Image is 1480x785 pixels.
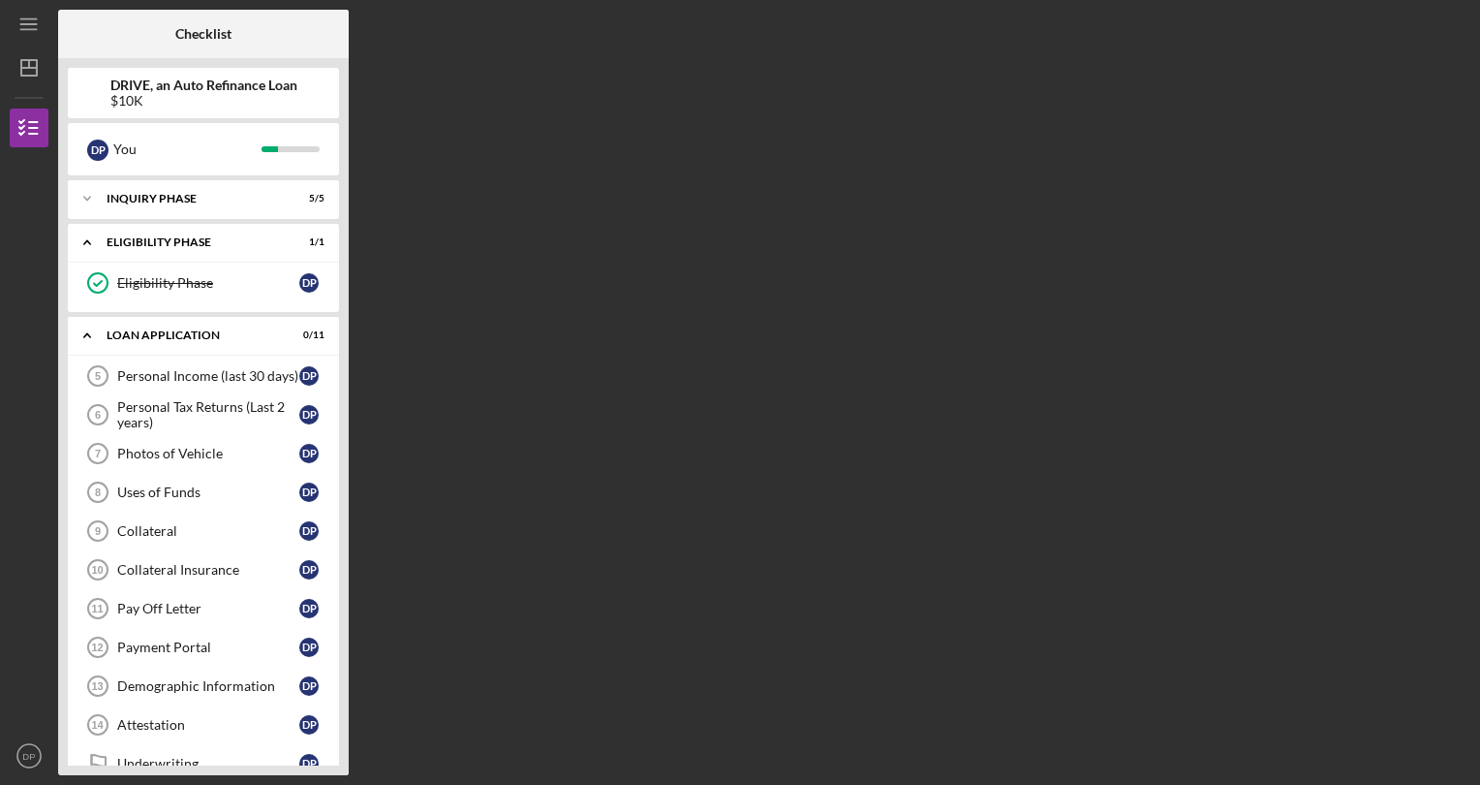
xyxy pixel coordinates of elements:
[299,638,319,657] div: D P
[290,193,324,204] div: 5 / 5
[299,676,319,696] div: D P
[77,744,329,783] a: UnderwritingDP
[117,717,299,733] div: Attestation
[95,409,101,421] tspan: 6
[91,642,103,653] tspan: 12
[299,560,319,580] div: D P
[117,756,299,771] div: Underwriting
[299,405,319,424] div: D P
[77,357,329,395] a: 5Personal Income (last 30 days)DP
[299,715,319,735] div: D P
[77,628,329,667] a: 12Payment PortalDP
[95,370,101,382] tspan: 5
[95,487,101,498] tspan: 8
[117,678,299,694] div: Demographic Information
[91,680,103,692] tspan: 13
[77,512,329,550] a: 9CollateralDP
[290,236,324,248] div: 1 / 1
[299,521,319,541] div: D P
[117,640,299,655] div: Payment Portal
[91,603,103,614] tspan: 11
[117,399,299,430] div: Personal Tax Returns (Last 2 years)
[117,601,299,616] div: Pay Off Letter
[107,236,276,248] div: Eligibility Phase
[299,444,319,463] div: D P
[110,93,297,109] div: $10K
[299,483,319,502] div: D P
[290,330,324,341] div: 0 / 11
[10,737,48,775] button: DP
[22,751,35,762] text: DP
[77,434,329,473] a: 7Photos of VehicleDP
[91,719,104,731] tspan: 14
[77,589,329,628] a: 11Pay Off LetterDP
[77,706,329,744] a: 14AttestationDP
[113,133,262,166] div: You
[77,550,329,589] a: 10Collateral InsuranceDP
[77,473,329,512] a: 8Uses of FundsDP
[77,264,329,302] a: Eligibility PhaseDP
[95,448,101,459] tspan: 7
[117,485,299,500] div: Uses of Funds
[95,525,101,537] tspan: 9
[299,599,319,618] div: D P
[77,667,329,706] a: 13Demographic InformationDP
[77,395,329,434] a: 6Personal Tax Returns (Last 2 years)DP
[110,78,297,93] b: DRIVE, an Auto Refinance Loan
[107,330,276,341] div: Loan Application
[91,564,103,576] tspan: 10
[87,140,108,161] div: D P
[117,446,299,461] div: Photos of Vehicle
[299,754,319,773] div: D P
[117,523,299,539] div: Collateral
[117,275,299,291] div: Eligibility Phase
[117,562,299,578] div: Collateral Insurance
[299,273,319,293] div: D P
[299,366,319,386] div: D P
[117,368,299,384] div: Personal Income (last 30 days)
[175,26,231,42] b: Checklist
[107,193,276,204] div: Inquiry Phase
